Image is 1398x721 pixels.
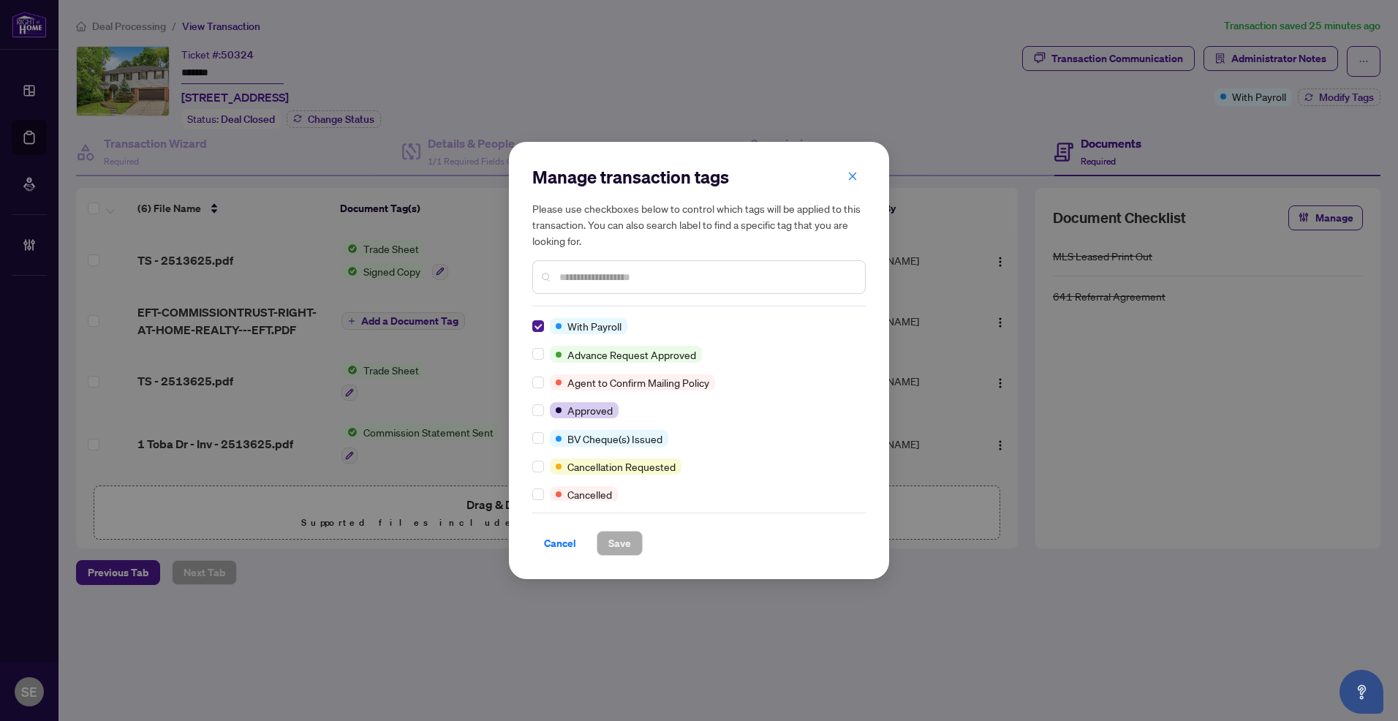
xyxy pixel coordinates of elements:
[597,531,643,556] button: Save
[532,200,866,249] h5: Please use checkboxes below to control which tags will be applied to this transaction. You can al...
[567,486,612,502] span: Cancelled
[847,171,858,181] span: close
[567,402,613,418] span: Approved
[532,165,866,189] h2: Manage transaction tags
[567,458,676,475] span: Cancellation Requested
[567,347,696,363] span: Advance Request Approved
[532,531,588,556] button: Cancel
[567,431,662,447] span: BV Cheque(s) Issued
[1340,670,1383,714] button: Open asap
[544,532,576,555] span: Cancel
[567,374,709,390] span: Agent to Confirm Mailing Policy
[567,318,621,334] span: With Payroll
